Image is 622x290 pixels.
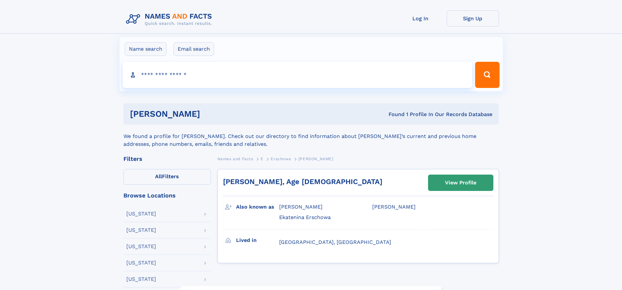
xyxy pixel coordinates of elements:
span: [PERSON_NAME] [372,204,416,210]
img: Logo Names and Facts [123,10,217,28]
div: View Profile [445,175,476,190]
span: Erschowa [271,157,291,161]
a: Erschowa [271,155,291,163]
input: search input [123,62,472,88]
a: E [261,155,263,163]
button: Search Button [475,62,499,88]
span: E [261,157,263,161]
a: Names and Facts [217,155,253,163]
label: Filters [123,169,211,185]
span: [PERSON_NAME] [298,157,333,161]
a: Log In [394,10,447,26]
div: Found 1 Profile In Our Records Database [294,111,492,118]
span: All [155,173,162,179]
span: [GEOGRAPHIC_DATA], [GEOGRAPHIC_DATA] [279,239,391,245]
span: Ekatenina Erschowa [279,214,331,220]
span: [PERSON_NAME] [279,204,323,210]
label: Email search [173,42,214,56]
h3: Also known as [236,201,279,213]
a: Sign Up [447,10,499,26]
div: We found a profile for [PERSON_NAME]. Check out our directory to find information about [PERSON_N... [123,125,499,148]
label: Name search [125,42,167,56]
a: [PERSON_NAME], Age [DEMOGRAPHIC_DATA] [223,178,382,186]
div: [US_STATE] [126,277,156,282]
div: [US_STATE] [126,211,156,216]
div: [US_STATE] [126,244,156,249]
a: View Profile [428,175,493,191]
div: [US_STATE] [126,228,156,233]
div: Browse Locations [123,193,211,198]
div: Filters [123,156,211,162]
h3: Lived in [236,235,279,246]
h1: [PERSON_NAME] [130,110,295,118]
div: [US_STATE] [126,260,156,265]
